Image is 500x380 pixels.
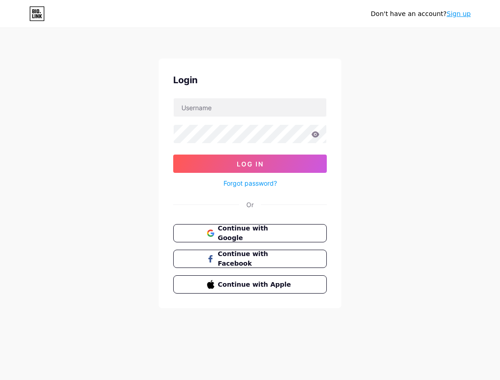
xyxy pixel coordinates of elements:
[237,160,264,168] span: Log In
[371,9,471,19] div: Don't have an account?
[173,275,327,294] button: Continue with Apple
[173,73,327,87] div: Login
[173,224,327,242] button: Continue with Google
[218,249,293,268] span: Continue with Facebook
[218,224,293,243] span: Continue with Google
[173,155,327,173] button: Log In
[218,280,293,289] span: Continue with Apple
[246,200,254,209] div: Or
[223,178,277,188] a: Forgot password?
[173,250,327,268] button: Continue with Facebook
[174,98,326,117] input: Username
[447,10,471,17] a: Sign up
